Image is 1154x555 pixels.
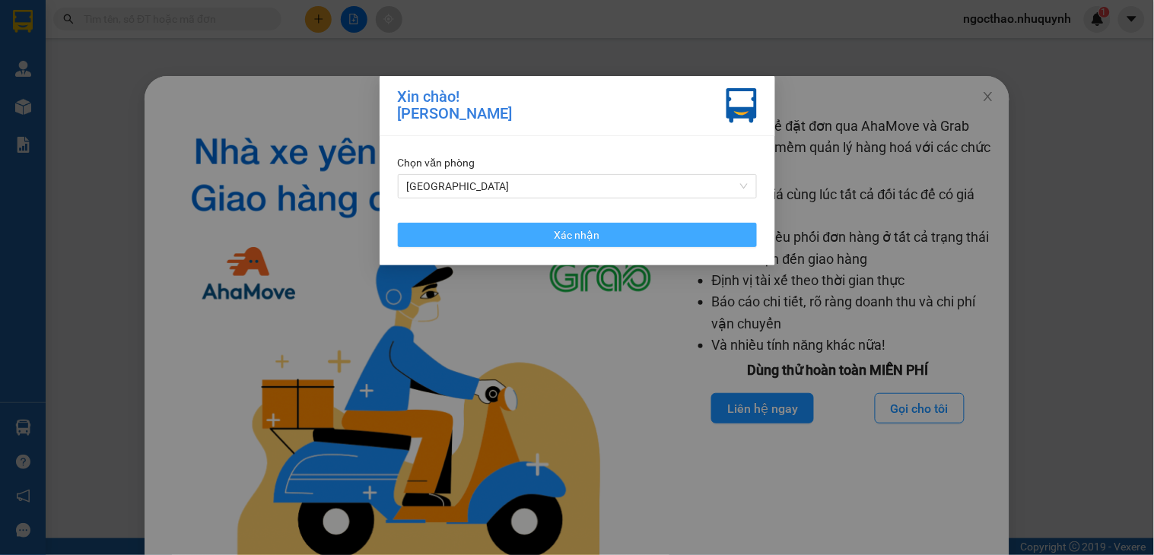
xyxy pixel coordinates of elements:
span: Sài Gòn [407,175,748,198]
span: Xác nhận [555,227,600,243]
div: Chọn văn phòng [398,154,757,171]
button: Xác nhận [398,223,757,247]
img: vxr-icon [726,88,757,123]
div: Xin chào! [PERSON_NAME] [398,88,513,123]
